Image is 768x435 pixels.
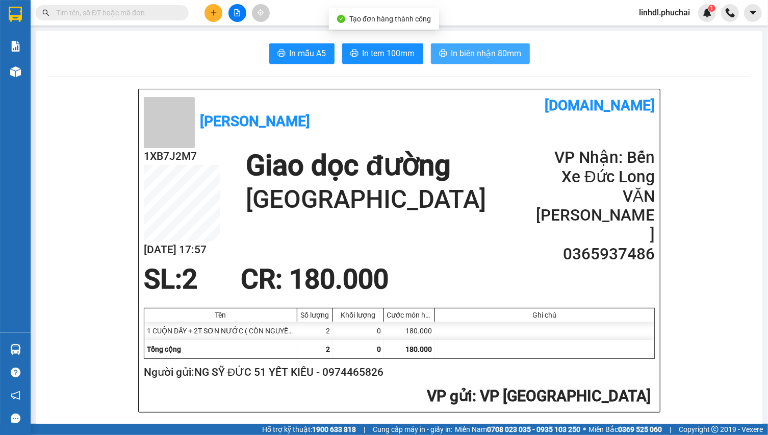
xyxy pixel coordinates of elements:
[532,148,655,187] h2: VP Nhận: Bến Xe Đức Long
[297,322,333,340] div: 2
[342,43,423,64] button: printerIn tem 100mm
[532,187,655,245] h2: VĂN [PERSON_NAME]
[618,425,662,433] strong: 0369 525 060
[11,414,20,423] span: message
[333,322,384,340] div: 0
[147,345,181,353] span: Tổng cộng
[210,9,217,16] span: plus
[451,47,522,60] span: In biên nhận 80mm
[269,43,335,64] button: printerIn mẫu A5
[9,7,22,22] img: logo-vxr
[200,113,310,130] b: [PERSON_NAME]
[670,424,671,435] span: |
[438,311,652,319] div: Ghi chú
[246,183,486,216] h1: [GEOGRAPHIC_DATA]
[545,97,655,114] b: [DOMAIN_NAME]
[431,43,530,64] button: printerIn biên nhận 80mm
[144,386,651,407] h2: : VP [GEOGRAPHIC_DATA]
[204,4,222,22] button: plus
[363,47,415,60] span: In tem 100mm
[373,424,452,435] span: Cung cấp máy in - giấy in:
[749,8,758,17] span: caret-down
[246,148,486,183] h1: Giao dọc đường
[384,322,435,340] div: 180.000
[350,49,359,59] span: printer
[487,425,580,433] strong: 0708 023 035 - 0935 103 250
[387,311,432,319] div: Cước món hàng
[312,425,356,433] strong: 1900 633 818
[336,311,381,319] div: Khối lượng
[532,245,655,264] h2: 0365937486
[144,148,220,165] h2: 1XB7J2M7
[144,263,182,295] span: SL:
[583,427,586,431] span: ⚪️
[427,387,472,405] span: VP gửi
[405,345,432,353] span: 180.000
[182,263,197,295] span: 2
[708,5,715,12] sup: 1
[277,49,286,59] span: printer
[257,9,264,16] span: aim
[42,9,49,16] span: search
[710,5,713,12] span: 1
[228,4,246,22] button: file-add
[377,345,381,353] span: 0
[144,322,297,340] div: 1 CUỘN DÂY + 2T SƠN NƯỚC ( CÒN NGUYÊN KIỆN) (Kiện vừa)
[455,424,580,435] span: Miền Nam
[703,8,712,17] img: icon-new-feature
[234,9,241,16] span: file-add
[326,345,330,353] span: 2
[11,368,20,377] span: question-circle
[631,6,698,19] span: linhdl.phuchai
[300,311,330,319] div: Số lượng
[56,7,176,18] input: Tìm tên, số ĐT hoặc mã đơn
[10,344,21,355] img: warehouse-icon
[726,8,735,17] img: phone-icon
[144,364,651,381] h2: Người gửi: NG SỸ ĐỨC 51 YẾT KIÊU - 0974465826
[262,424,356,435] span: Hỗ trợ kỹ thuật:
[241,263,389,295] span: CR : 180.000
[439,49,447,59] span: printer
[588,424,662,435] span: Miền Bắc
[290,47,326,60] span: In mẫu A5
[364,424,365,435] span: |
[744,4,762,22] button: caret-down
[711,426,719,433] span: copyright
[337,15,345,23] span: check-circle
[252,4,270,22] button: aim
[144,241,220,258] h2: [DATE] 17:57
[11,391,20,400] span: notification
[147,311,294,319] div: Tên
[10,41,21,52] img: solution-icon
[349,15,431,23] span: Tạo đơn hàng thành công
[10,66,21,77] img: warehouse-icon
